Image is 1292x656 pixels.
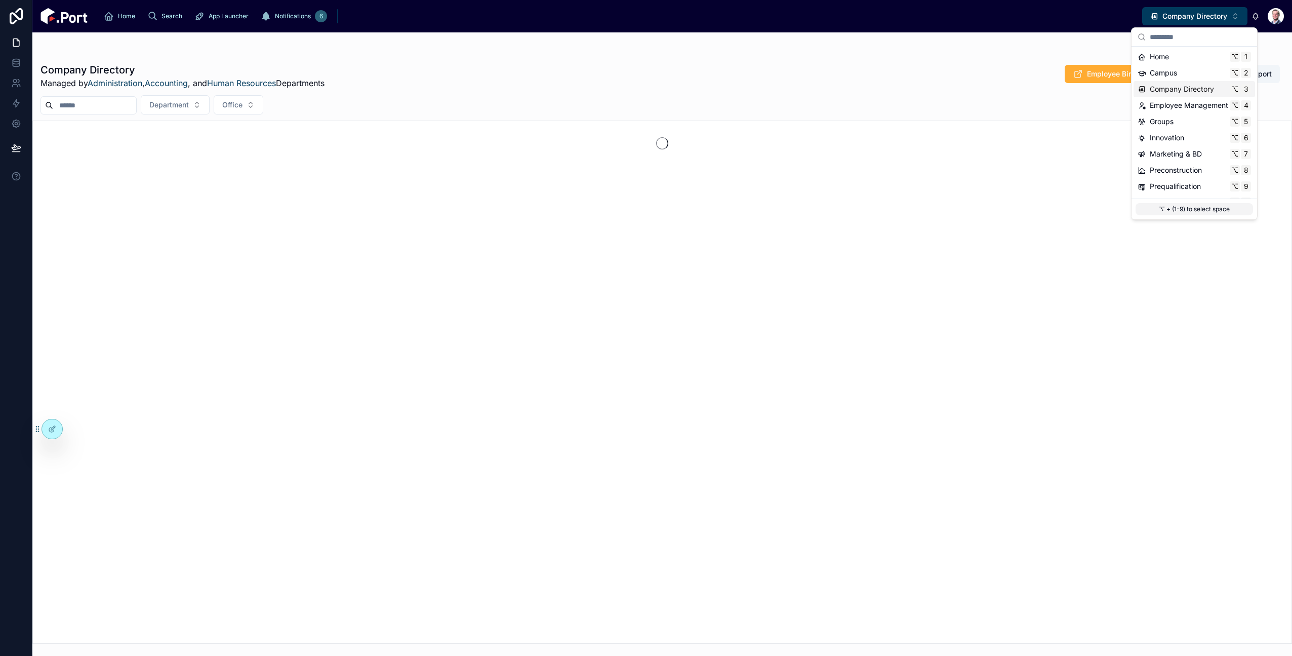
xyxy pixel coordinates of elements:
span: 8 [1242,166,1250,174]
span: ⌥ [1231,182,1239,190]
span: 3 [1242,85,1250,93]
img: App logo [41,8,88,24]
span: Office [222,100,243,110]
span: Projects [1150,198,1177,208]
span: Employee Birthdays and Anniversaries [1087,69,1218,79]
span: Managed by , , and Departments [41,77,325,89]
button: Select Button [1142,7,1247,25]
span: Groups [1150,117,1174,127]
span: Employee Management [1150,100,1228,110]
span: Innovation [1150,133,1184,143]
span: 7 [1242,150,1250,158]
a: Notifications6 [258,7,330,25]
p: ⌥ + (1-9) to select space [1136,203,1253,215]
span: Prequalification [1150,181,1201,191]
span: Preconstruction [1150,165,1202,175]
a: Administration [88,78,142,88]
div: scrollable content [96,5,1142,27]
span: 9 [1242,182,1250,190]
span: Home [1150,52,1169,62]
span: ⌥ [1231,118,1239,126]
span: 5 [1242,118,1250,126]
span: 6 [1242,134,1250,142]
a: Human Resources [207,78,276,88]
div: 6 [315,10,327,22]
span: Home [118,12,135,20]
span: Company Directory [1150,84,1214,94]
span: ⌥ [1231,85,1239,93]
span: Notifications [275,12,311,20]
span: ⌥ [1231,69,1239,77]
a: App Launcher [191,7,256,25]
a: Accounting [145,78,188,88]
span: ⌥ [1231,101,1239,109]
button: Employee Birthdays and Anniversaries [1065,65,1226,83]
span: Marketing & BD [1150,149,1202,159]
button: Select Button [141,95,210,114]
span: ⌥ [1231,134,1239,142]
a: Home [101,7,142,25]
a: Search [144,7,189,25]
span: 2 [1242,69,1250,77]
span: Department [149,100,189,110]
button: Select Button [214,95,263,114]
span: App Launcher [209,12,249,20]
span: 1 [1242,53,1250,61]
span: Campus [1150,68,1177,78]
span: ⌥ [1231,166,1239,174]
h1: Company Directory [41,63,325,77]
span: Search [161,12,182,20]
span: ⌥ [1231,150,1239,158]
span: Company Directory [1162,11,1227,21]
span: ⌥ [1231,53,1239,61]
span: 4 [1242,101,1250,109]
div: Suggestions [1132,47,1257,199]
